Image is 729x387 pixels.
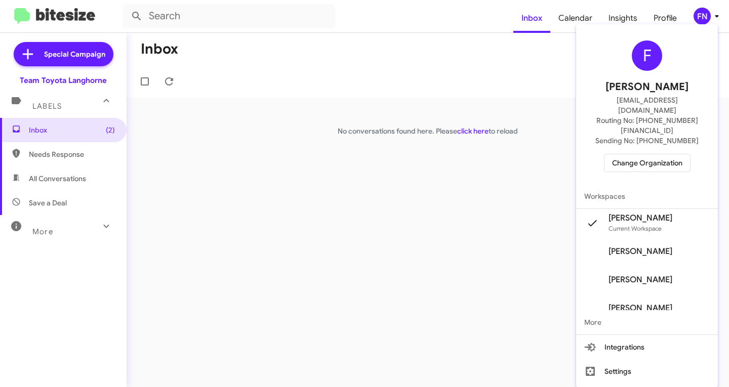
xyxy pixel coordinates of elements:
span: [PERSON_NAME] [609,246,672,256]
span: More [576,310,718,334]
span: [PERSON_NAME] [609,275,672,285]
span: Change Organization [612,154,682,171]
span: [PERSON_NAME] [609,213,672,223]
div: F [632,40,662,71]
span: Current Workspace [609,225,662,232]
span: [EMAIL_ADDRESS][DOMAIN_NAME] [588,95,706,115]
button: Settings [576,359,718,383]
span: Workspaces [576,184,718,208]
span: [PERSON_NAME] [605,79,688,95]
span: Sending No: [PHONE_NUMBER] [595,136,699,146]
button: Change Organization [604,154,691,172]
span: Routing No: [PHONE_NUMBER][FINANCIAL_ID] [588,115,706,136]
span: [PERSON_NAME] [609,303,672,313]
button: Integrations [576,335,718,359]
